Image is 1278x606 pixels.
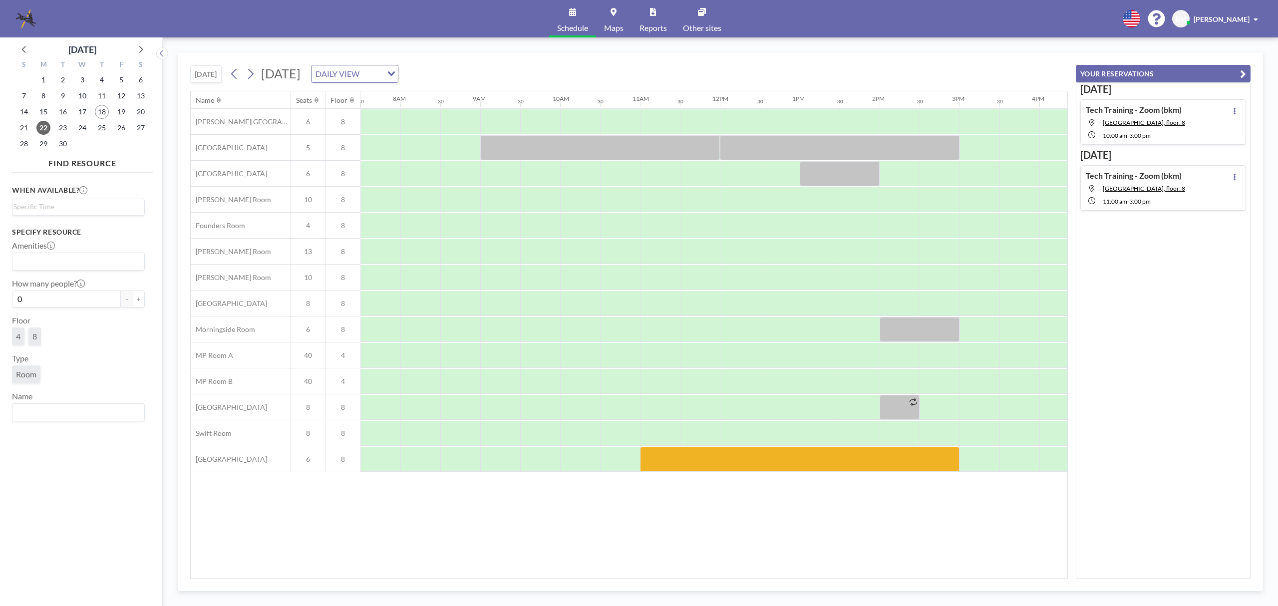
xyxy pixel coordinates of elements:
span: [DATE] [261,66,301,81]
span: [PERSON_NAME] Room [191,273,271,282]
div: F [111,59,131,72]
span: West End Room, floor: 8 [1103,119,1185,126]
span: West End Room, floor: 8 [1103,185,1185,192]
span: 8 [325,325,360,334]
h4: FIND RESOURCE [12,154,153,168]
h4: Tech Training - Zoom (bkm) [1086,171,1182,181]
div: Search for option [12,404,144,421]
span: 8 [325,195,360,204]
input: Search for option [362,67,381,80]
label: Amenities [12,241,55,251]
input: Search for option [13,255,139,268]
div: T [53,59,73,72]
button: - [121,291,133,307]
div: Floor [330,96,347,105]
span: 6 [291,455,325,464]
span: Swift Room [191,429,232,438]
div: T [92,59,111,72]
div: 30 [358,98,364,105]
div: 8AM [393,95,406,102]
span: [PERSON_NAME] Room [191,195,271,204]
span: [GEOGRAPHIC_DATA] [191,299,267,308]
span: 8 [32,331,37,341]
div: 10AM [553,95,569,102]
span: 5 [291,143,325,152]
div: 30 [837,98,843,105]
span: Friday, September 12, 2025 [114,89,128,103]
div: 11AM [633,95,649,102]
span: 8 [325,273,360,282]
div: W [73,59,92,72]
label: Type [12,353,28,363]
span: Tuesday, September 2, 2025 [56,73,70,87]
input: Search for option [13,201,139,212]
span: Reports [639,24,667,32]
div: Seats [296,96,312,105]
span: Monday, September 29, 2025 [36,137,50,151]
span: Wednesday, September 3, 2025 [75,73,89,87]
span: Schedule [557,24,588,32]
span: 40 [291,377,325,386]
span: 8 [325,299,360,308]
span: [PERSON_NAME][GEOGRAPHIC_DATA] [191,117,291,126]
span: Tuesday, September 9, 2025 [56,89,70,103]
span: 6 [291,117,325,126]
span: 4 [325,351,360,360]
span: [PERSON_NAME] Room [191,247,271,256]
span: Tuesday, September 23, 2025 [56,121,70,135]
span: 10 [291,273,325,282]
span: Saturday, September 6, 2025 [134,73,148,87]
div: 30 [997,98,1003,105]
span: 6 [291,325,325,334]
span: Sunday, September 28, 2025 [17,137,31,151]
span: Friday, September 19, 2025 [114,105,128,119]
span: Thursday, September 18, 2025 [95,105,109,119]
span: 40 [291,351,325,360]
span: 8 [291,429,325,438]
span: 8 [325,455,360,464]
div: S [131,59,150,72]
img: organization-logo [16,9,36,29]
span: 8 [325,247,360,256]
div: Search for option [312,65,398,82]
div: 9AM [473,95,486,102]
span: 10:00 AM [1103,132,1127,139]
span: Monday, September 15, 2025 [36,105,50,119]
span: Room [16,369,36,379]
span: 3:00 PM [1129,132,1151,139]
span: Monday, September 8, 2025 [36,89,50,103]
div: 30 [917,98,923,105]
span: 8 [325,143,360,152]
div: S [14,59,34,72]
div: 2PM [872,95,885,102]
span: 8 [325,169,360,178]
div: M [34,59,53,72]
span: 4 [291,221,325,230]
span: Thursday, September 4, 2025 [95,73,109,87]
div: Search for option [12,199,144,214]
span: 3:00 PM [1129,198,1151,205]
span: 8 [325,221,360,230]
div: 30 [438,98,444,105]
span: Thursday, September 11, 2025 [95,89,109,103]
span: 8 [325,117,360,126]
button: [DATE] [190,65,222,83]
span: Other sites [683,24,721,32]
div: 1PM [792,95,805,102]
span: Sunday, September 7, 2025 [17,89,31,103]
span: Morningside Room [191,325,255,334]
div: 30 [518,98,524,105]
span: Tuesday, September 16, 2025 [56,105,70,119]
div: 12PM [712,95,728,102]
span: Maps [604,24,624,32]
span: Monday, September 22, 2025 [36,121,50,135]
span: [GEOGRAPHIC_DATA] [191,169,267,178]
span: Monday, September 1, 2025 [36,73,50,87]
span: Wednesday, September 10, 2025 [75,89,89,103]
button: + [133,291,145,307]
span: 4 [16,331,20,341]
span: Friday, September 5, 2025 [114,73,128,87]
span: 8 [291,299,325,308]
div: 30 [757,98,763,105]
div: [DATE] [68,42,96,56]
